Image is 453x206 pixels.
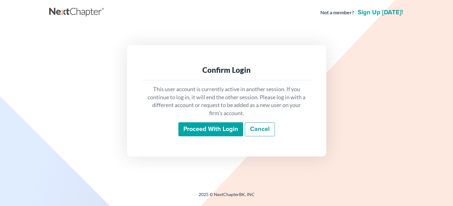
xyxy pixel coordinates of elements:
a: Sign up [DATE]! [356,9,404,16]
input: Proceed with login [178,122,243,137]
strong: Not a member? [320,9,354,16]
div: 2025 © NextChapterBK, INC [49,191,404,203]
div: Confirm Login [147,65,306,75]
a: Cancel [245,122,275,137]
p: This user account is currently active in another session. If you continue to log in, it will end ... [147,85,306,117]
